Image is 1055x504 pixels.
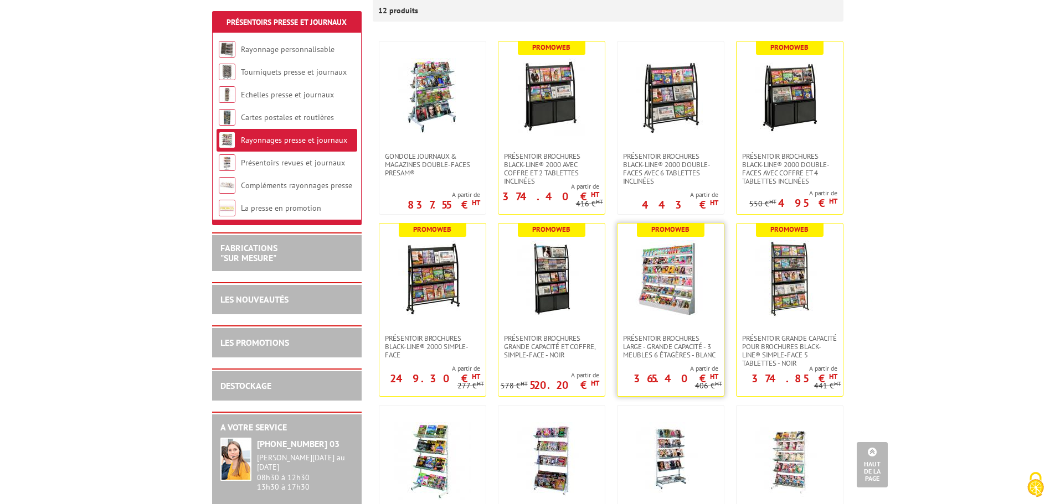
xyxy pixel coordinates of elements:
p: 520.20 € [529,382,599,388]
span: Présentoir brochures Black-Line® 2000 double-faces avec coffre et 4 tablettes inclinées [742,152,837,185]
img: Echelles presse et journaux [219,86,235,103]
p: 374.85 € [752,375,837,382]
b: Promoweb [770,225,809,234]
b: Promoweb [770,43,809,52]
a: Gondole journaux & magazines double-faces Presam® [379,152,486,177]
p: 441 € [814,382,841,390]
a: FABRICATIONS"Sur Mesure" [220,242,277,263]
img: Présentoir Brochures large - grande capacité - 3 meubles 6 étagères - Blanc [632,240,709,318]
p: 277 € [457,382,484,390]
a: Présentoirs Presse et Journaux [227,17,347,27]
a: Rayonnages presse et journaux [241,135,347,145]
p: 495 € [778,200,837,206]
img: Présentoir brochures Grande capacité et coffre, simple-face - Noir [513,240,590,318]
a: Présentoir brochures Black-Line® 2000 double-faces avec 6 tablettes inclinées [617,152,724,185]
img: widget-service.jpg [220,438,251,481]
b: Promoweb [532,43,570,52]
a: Présentoir grande capacité pour brochures Black-Line® simple-face 5 tablettes - Noir [737,334,843,367]
span: Présentoir brochures Black-Line® 2000 avec coffre et 2 tablettes inclinées [504,152,599,185]
a: Présentoir brochures Black-Line® 2000 avec coffre et 2 tablettes inclinées [498,152,605,185]
span: A partir de [501,371,599,380]
a: La presse en promotion [241,203,321,213]
a: LES PROMOTIONS [220,337,289,348]
sup: HT [472,372,480,381]
p: 416 € [576,200,603,208]
p: 578 € [501,382,528,390]
span: Présentoir brochures Grande capacité et coffre, simple-face - Noir [504,334,599,359]
sup: HT [710,372,718,381]
img: Compléments rayonnages presse [219,177,235,194]
a: Echelles presse et journaux [241,90,334,100]
sup: HT [477,380,484,387]
a: DESTOCKAGE [220,380,271,391]
sup: HT [829,196,837,206]
sup: HT [834,380,841,387]
img: Présentoirs revues et journaux [219,154,235,171]
sup: HT [591,190,599,199]
sup: HT [521,380,528,387]
img: Présentoir brochures Black-Line® 2000 double-faces avec 6 tablettes inclinées [632,58,709,136]
span: A partir de [498,182,599,191]
span: Présentoir brochures Black-Line® 2000 simple-face [385,334,480,359]
p: 837.55 € [408,201,480,208]
sup: HT [596,198,603,205]
a: Haut de la page [857,442,888,487]
h2: A votre service [220,423,353,433]
a: Tourniquets presse et journaux [241,67,347,77]
img: Présentoir brochures Black-Line® 2000 double-faces avec coffre et 4 tablettes inclinées [751,58,828,136]
img: Gondole journaux & magazines double-faces Presam® [394,58,471,136]
strong: [PHONE_NUMBER] 03 [257,438,339,449]
span: A partir de [749,189,837,198]
div: [PERSON_NAME][DATE] au [DATE] [257,453,353,472]
a: LES NOUVEAUTÉS [220,294,289,305]
sup: HT [591,378,599,388]
span: Présentoir Brochures large - grande capacité - 3 meubles 6 étagères - Blanc [623,334,718,359]
sup: HT [829,372,837,381]
div: 08h30 à 12h30 13h30 à 17h30 [257,453,353,491]
p: 406 € [695,382,722,390]
p: 365.40 € [634,375,718,382]
a: Présentoir brochures Black-Line® 2000 double-faces avec coffre et 4 tablettes inclinées [737,152,843,185]
span: A partir de [408,190,480,199]
img: Rayonnage Presam® H 180 cm 5 étagères [751,422,828,500]
img: Rayonnages presse et journaux [219,132,235,148]
img: Cartes postales et routières [219,109,235,126]
img: Cookies (fenêtre modale) [1022,471,1049,498]
img: Présentoir brochures Black-Line® 2000 simple-face [394,240,471,318]
a: Présentoir Brochures large - grande capacité - 3 meubles 6 étagères - Blanc [617,334,724,359]
sup: HT [715,380,722,387]
p: 550 € [749,200,776,208]
img: Rayonnage Presam® H 140 cm 4 étagères [394,422,471,500]
img: Rayonnage Presam® H 180 cm 3 étagères + 1 gradin [513,422,590,500]
img: Présentoir grande capacité pour brochures Black-Line® simple-face 5 tablettes - Noir [751,240,828,318]
span: Présentoir brochures Black-Line® 2000 double-faces avec 6 tablettes inclinées [623,152,718,185]
span: A partir de [379,364,480,373]
span: Présentoir grande capacité pour brochures Black-Line® simple-face 5 tablettes - Noir [742,334,837,367]
sup: HT [472,198,480,207]
p: 374.40 € [502,193,599,200]
a: Cartes postales et routières [241,112,334,122]
b: Promoweb [532,225,570,234]
span: A partir de [737,364,837,373]
sup: HT [710,198,718,207]
img: Tourniquets presse et journaux [219,64,235,80]
a: Présentoir brochures Grande capacité et coffre, simple-face - Noir [498,334,605,359]
a: Présentoirs revues et journaux [241,158,345,168]
a: Compléments rayonnages presse [241,180,352,190]
span: A partir de [642,190,718,199]
img: Rayonnage Presam® H 180 cm 4 étagères + 1 étagère [632,422,709,500]
img: La presse en promotion [219,200,235,216]
a: Rayonnage personnalisable [241,44,334,54]
p: 249.30 € [390,375,480,382]
b: Promoweb [651,225,689,234]
img: Rayonnage personnalisable [219,41,235,58]
p: 443 € [642,201,718,208]
img: Présentoir brochures Black-Line® 2000 avec coffre et 2 tablettes inclinées [518,58,585,136]
sup: HT [769,198,776,205]
button: Cookies (fenêtre modale) [1016,466,1055,504]
a: Présentoir brochures Black-Line® 2000 simple-face [379,334,486,359]
span: A partir de [617,364,718,373]
b: Promoweb [413,225,451,234]
span: Gondole journaux & magazines double-faces Presam® [385,152,480,177]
